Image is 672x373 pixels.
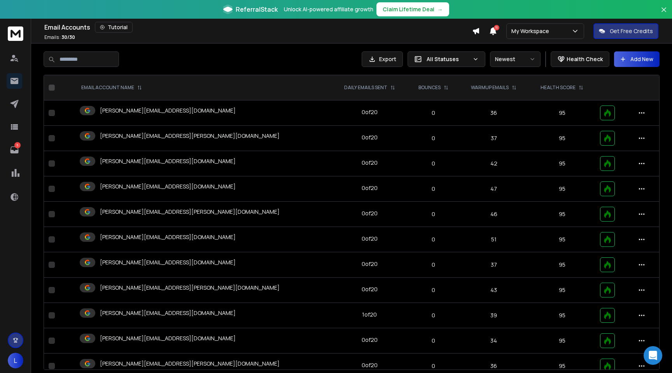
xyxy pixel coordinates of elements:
p: 0 [412,185,454,193]
p: [PERSON_NAME][EMAIL_ADDRESS][PERSON_NAME][DOMAIN_NAME] [100,284,280,292]
td: 39 [459,303,529,328]
td: 95 [529,151,595,176]
p: Get Free Credits [610,27,653,35]
p: 0 [412,210,454,218]
p: All Statuses [427,55,469,63]
td: 95 [529,278,595,303]
p: WARMUP EMAILS [471,84,509,91]
td: 95 [529,126,595,151]
p: 0 [412,261,454,269]
button: L [8,353,23,368]
td: 95 [529,328,595,354]
p: 0 [412,160,454,167]
div: 0 of 20 [362,336,378,344]
button: Claim Lifetime Deal→ [376,2,449,16]
span: ReferralStack [236,5,278,14]
p: [PERSON_NAME][EMAIL_ADDRESS][DOMAIN_NAME] [100,309,236,317]
td: 43 [459,278,529,303]
div: 0 of 20 [362,134,378,141]
button: Export [362,51,403,67]
td: 36 [459,100,529,126]
p: [PERSON_NAME][EMAIL_ADDRESS][DOMAIN_NAME] [100,233,236,241]
td: 37 [459,252,529,278]
div: Email Accounts [44,22,472,33]
button: Get Free Credits [593,23,658,39]
p: 5 [14,142,21,148]
div: 0 of 20 [362,108,378,116]
button: Newest [490,51,541,67]
p: 0 [412,134,454,142]
p: [PERSON_NAME][EMAIL_ADDRESS][PERSON_NAME][DOMAIN_NAME] [100,208,280,216]
p: 0 [412,236,454,243]
p: [PERSON_NAME][EMAIL_ADDRESS][DOMAIN_NAME] [100,259,236,266]
p: Unlock AI-powered affiliate growth [284,5,373,13]
td: 46 [459,202,529,227]
td: 95 [529,252,595,278]
td: 42 [459,151,529,176]
div: 0 of 20 [362,260,378,268]
span: → [437,5,443,13]
p: BOUNCES [418,84,441,91]
p: DAILY EMAILS SENT [344,84,387,91]
p: 0 [412,362,454,370]
p: [PERSON_NAME][EMAIL_ADDRESS][PERSON_NAME][DOMAIN_NAME] [100,360,280,368]
div: 0 of 20 [362,184,378,192]
button: Close banner [659,5,669,23]
span: 11 [494,25,499,30]
p: [PERSON_NAME][EMAIL_ADDRESS][PERSON_NAME][DOMAIN_NAME] [100,132,280,140]
p: Health Check [567,55,603,63]
td: 95 [529,202,595,227]
p: 0 [412,337,454,345]
span: 30 / 30 [61,34,75,40]
button: Health Check [551,51,609,67]
td: 95 [529,100,595,126]
button: Tutorial [95,22,133,33]
td: 47 [459,176,529,202]
div: 0 of 20 [362,235,378,243]
td: 34 [459,328,529,354]
div: 0 of 20 [362,209,378,217]
button: Add New [614,51,660,67]
div: 0 of 20 [362,159,378,167]
div: 0 of 20 [362,361,378,369]
p: HEALTH SCORE [541,84,576,91]
td: 95 [529,303,595,328]
p: 0 [412,286,454,294]
a: 5 [7,142,22,158]
div: 1 of 20 [362,311,377,318]
p: [PERSON_NAME][EMAIL_ADDRESS][DOMAIN_NAME] [100,107,236,114]
div: Open Intercom Messenger [644,346,662,365]
p: Emails : [44,34,75,40]
p: My Workspace [511,27,552,35]
td: 95 [529,176,595,202]
p: 0 [412,311,454,319]
p: [PERSON_NAME][EMAIL_ADDRESS][DOMAIN_NAME] [100,157,236,165]
p: 0 [412,109,454,117]
div: EMAIL ACCOUNT NAME [81,84,142,91]
div: 0 of 20 [362,285,378,293]
p: [PERSON_NAME][EMAIL_ADDRESS][DOMAIN_NAME] [100,183,236,190]
p: [PERSON_NAME][EMAIL_ADDRESS][DOMAIN_NAME] [100,334,236,342]
td: 37 [459,126,529,151]
td: 51 [459,227,529,252]
td: 95 [529,227,595,252]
